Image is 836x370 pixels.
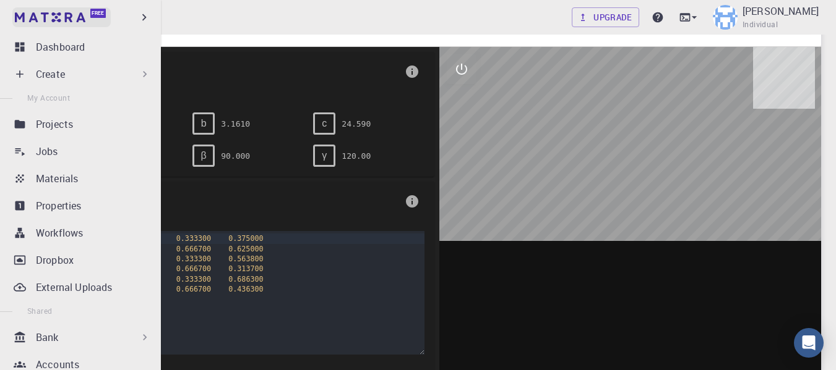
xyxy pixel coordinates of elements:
a: Properties [10,193,156,218]
p: Jobs [36,144,58,159]
span: 0.625000 [228,245,263,253]
p: Create [36,67,65,82]
a: Workflows [10,221,156,245]
span: 0.686300 [228,275,263,284]
pre: 90.000 [221,145,250,167]
span: 0.666700 [176,285,211,293]
div: Bank [10,325,156,350]
a: Jobs [10,139,156,164]
span: HEX [72,82,400,93]
p: [PERSON_NAME] [743,4,819,19]
pre: 3.1610 [221,113,250,135]
span: Basis [72,191,400,211]
div: Create [10,62,156,86]
span: β [201,150,207,161]
span: 0.666700 [176,264,211,273]
span: 0.563800 [228,254,263,263]
p: Workflows [36,225,83,240]
p: Dropbox [36,253,74,267]
span: Suporte [25,9,69,20]
a: Materials [10,166,156,191]
pre: 24.590 [342,113,371,135]
a: Projects [10,112,156,137]
p: Materials [36,171,78,186]
span: 0.375000 [228,234,263,243]
span: c [322,118,327,129]
img: Willamis Aragao da Silva [713,5,738,30]
p: Properties [36,198,82,213]
span: 0.333300 [176,275,211,284]
img: logo [15,12,85,22]
span: Lattice [72,62,400,82]
a: Dashboard [10,35,156,59]
button: info [400,189,424,214]
a: Upgrade [572,7,639,27]
p: Dashboard [36,40,85,54]
span: 0.313700 [228,264,263,273]
pre: 120.00 [342,145,371,167]
span: γ [322,150,327,161]
p: External Uploads [36,280,112,295]
span: 0.333300 [176,254,211,263]
span: b [201,118,207,129]
span: 0.436300 [228,285,263,293]
span: 0.666700 [176,245,211,253]
a: Dropbox [10,248,156,272]
a: External Uploads [10,275,156,300]
button: info [400,59,424,84]
div: Open Intercom Messenger [794,328,824,358]
p: Bank [36,330,59,345]
span: My Account [27,93,70,103]
p: Projects [36,117,73,132]
span: 0.333300 [176,234,211,243]
span: Individual [743,19,778,31]
span: Shared [27,306,52,316]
